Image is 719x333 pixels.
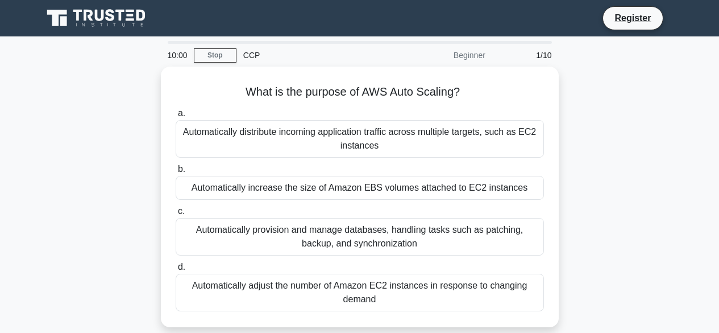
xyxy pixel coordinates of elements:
[176,274,544,311] div: Automatically adjust the number of Amazon EC2 instances in response to changing demand
[492,44,559,67] div: 1/10
[176,218,544,256] div: Automatically provision and manage databases, handling tasks such as patching, backup, and synchr...
[178,108,185,118] span: a.
[176,176,544,200] div: Automatically increase the size of Amazon EBS volumes attached to EC2 instances
[178,164,185,174] span: b.
[393,44,492,67] div: Beginner
[236,44,393,67] div: CCP
[178,206,185,216] span: c.
[161,44,194,67] div: 10:00
[174,85,545,100] h5: What is the purpose of AWS Auto Scaling?
[178,262,185,272] span: d.
[608,11,658,25] a: Register
[176,120,544,158] div: Automatically distribute incoming application traffic across multiple targets, such as EC2 instances
[194,48,236,63] a: Stop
